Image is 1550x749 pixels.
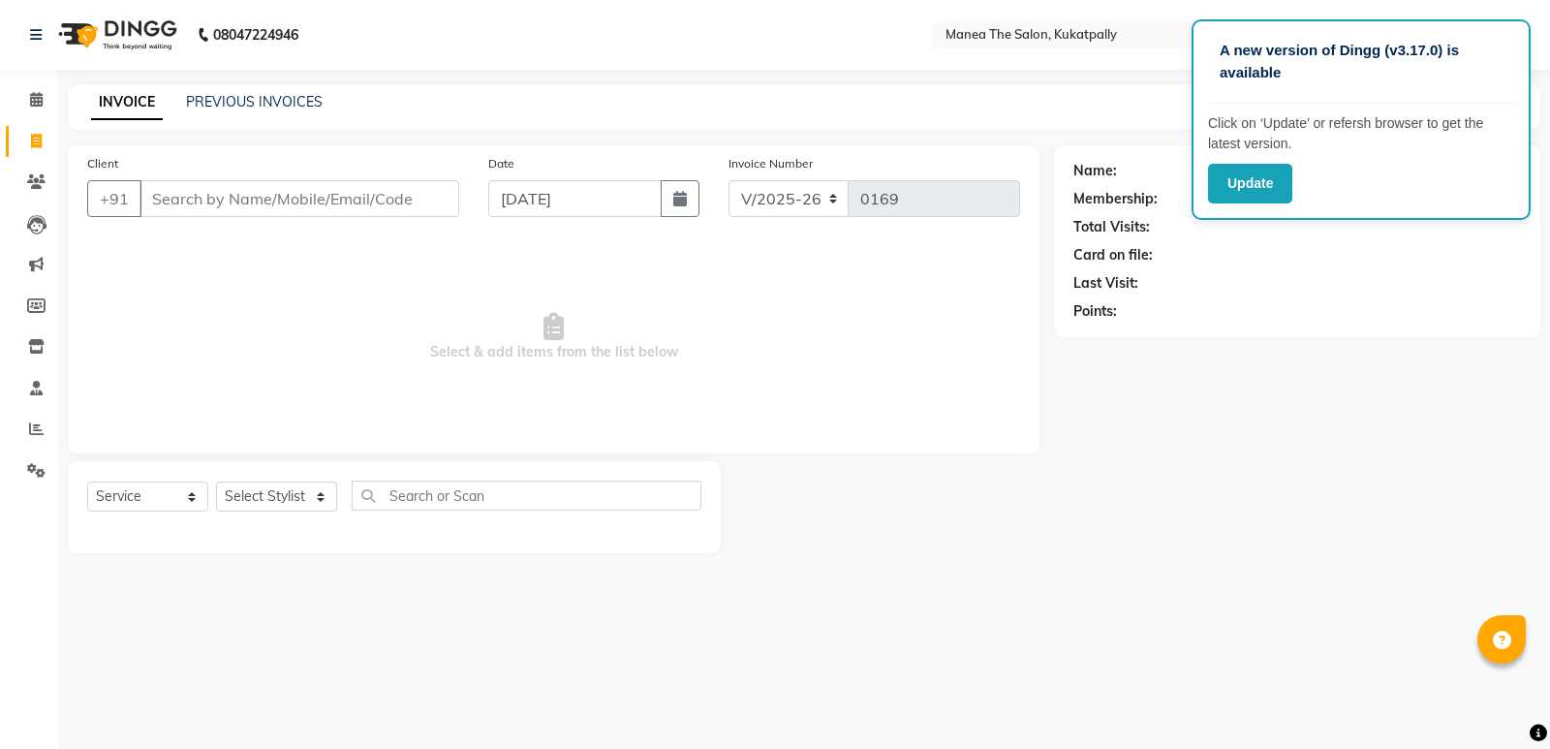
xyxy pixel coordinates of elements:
[186,93,323,110] a: PREVIOUS INVOICES
[1208,164,1292,203] button: Update
[91,85,163,120] a: INVOICE
[352,481,701,511] input: Search or Scan
[1220,40,1503,83] p: A new version of Dingg (v3.17.0) is available
[213,8,298,62] b: 08047224946
[139,180,459,217] input: Search by Name/Mobile/Email/Code
[1073,217,1150,237] div: Total Visits:
[87,240,1020,434] span: Select & add items from the list below
[488,155,514,172] label: Date
[728,155,813,172] label: Invoice Number
[1208,113,1514,154] p: Click on ‘Update’ or refersh browser to get the latest version.
[87,155,118,172] label: Client
[1073,189,1158,209] div: Membership:
[1469,671,1531,730] iframe: chat widget
[1073,245,1153,265] div: Card on file:
[1073,161,1117,181] div: Name:
[1073,273,1138,294] div: Last Visit:
[1073,301,1117,322] div: Points:
[87,180,141,217] button: +91
[49,8,182,62] img: logo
